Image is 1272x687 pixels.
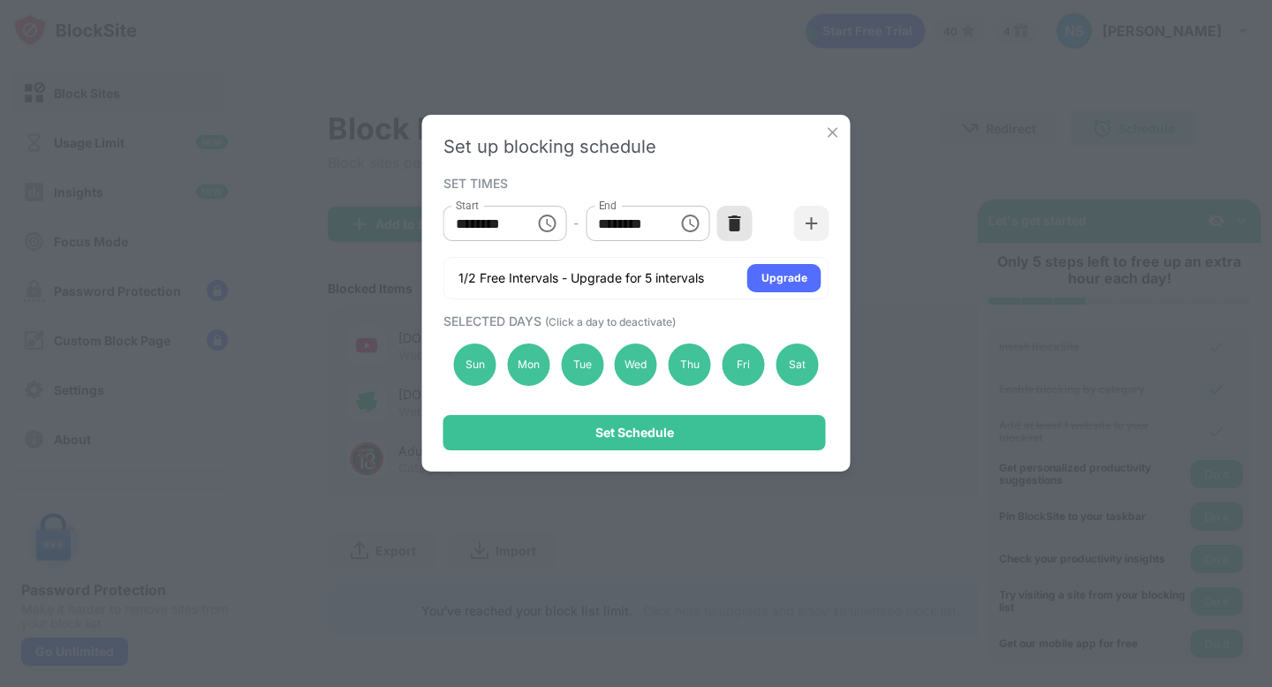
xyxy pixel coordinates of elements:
img: x-button.svg [824,124,842,141]
label: Start [456,198,479,213]
div: Upgrade [761,269,807,287]
div: SET TIMES [443,176,825,190]
div: Set Schedule [595,426,674,440]
button: Choose time, selected time is 11:00 PM [672,206,708,241]
button: Choose time, selected time is 7:00 AM [529,206,564,241]
div: - [573,214,579,233]
div: Thu [669,343,711,386]
label: End [598,198,617,213]
div: Set up blocking schedule [443,136,829,157]
div: SELECTED DAYS [443,313,825,328]
span: (Click a day to deactivate) [545,315,676,328]
div: Sun [454,343,496,386]
div: Fri [723,343,765,386]
div: Mon [507,343,549,386]
div: Wed [615,343,657,386]
div: Tue [561,343,603,386]
div: 1/2 Free Intervals - Upgrade for 5 intervals [458,269,704,287]
div: Sat [776,343,818,386]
